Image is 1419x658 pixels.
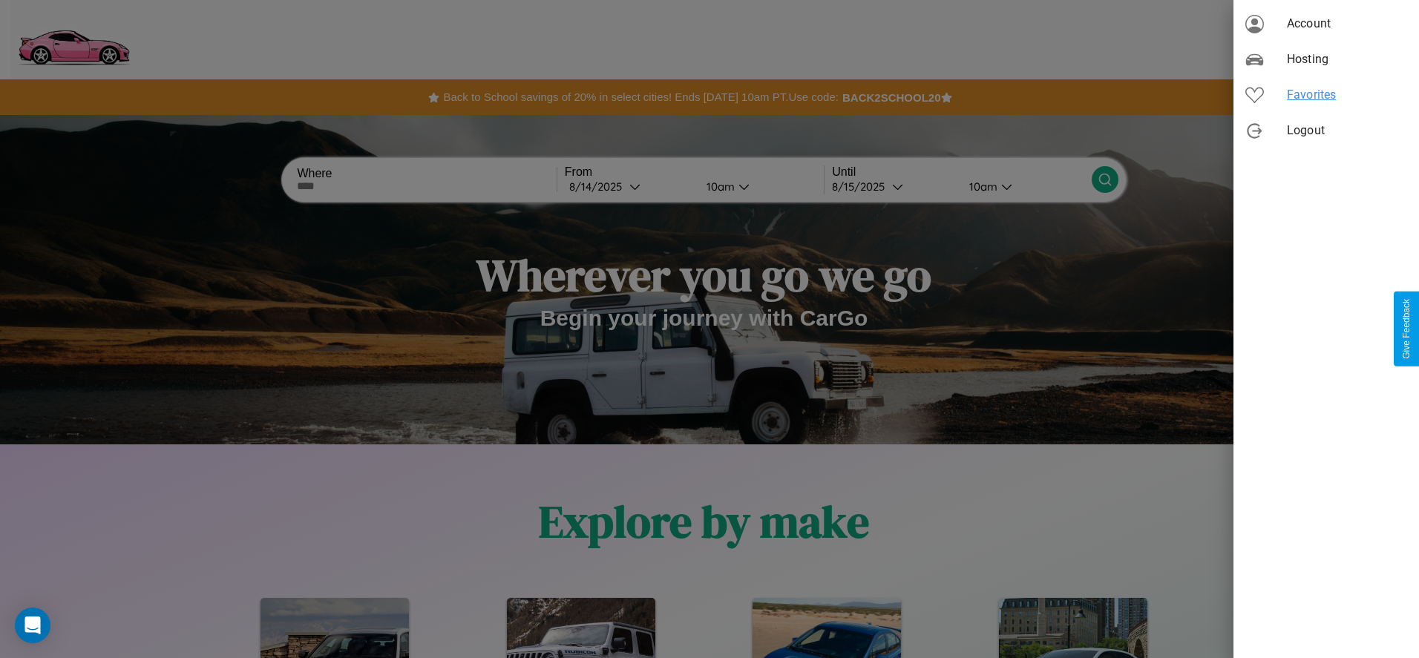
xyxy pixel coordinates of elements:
[1233,77,1419,113] div: Favorites
[1287,86,1407,104] span: Favorites
[1401,299,1412,359] div: Give Feedback
[1287,15,1407,33] span: Account
[1233,6,1419,42] div: Account
[1233,42,1419,77] div: Hosting
[1287,122,1407,139] span: Logout
[1233,113,1419,148] div: Logout
[1287,50,1407,68] span: Hosting
[15,608,50,643] div: Open Intercom Messenger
